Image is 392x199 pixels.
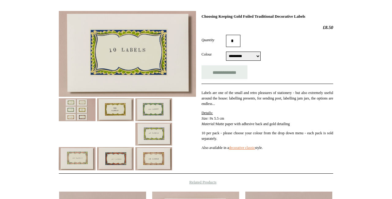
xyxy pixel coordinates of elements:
img: Choosing Keeping Gold Foiled Traditional Decorative Labels [59,11,196,97]
img: Choosing Keeping Gold Foiled Traditional Decorative Labels [135,147,172,170]
p: Also available in a style. [202,145,333,150]
img: Choosing Keeping Gold Foiled Traditional Decorative Labels [97,147,134,170]
em: Material: [202,122,216,126]
h2: £8.50 [202,25,333,30]
em: Size: 9 [202,116,211,121]
img: Choosing Keeping Gold Foiled Traditional Decorative Labels [59,98,96,121]
span: Details: [202,111,213,115]
img: Choosing Keeping Gold Foiled Traditional Decorative Labels [135,123,172,146]
label: Quantity [202,37,226,43]
h1: Choosing Keeping Gold Foiled Traditional Decorative Labels [202,14,333,19]
a: decorative classic [229,146,255,150]
p: Labels are one of the small and retro pleasures of stationery - but also extremely useful around ... [202,90,333,107]
p: x 5.5 cm Matte paper with adhesive back and gold detailing [202,110,333,127]
img: Choosing Keeping Gold Foiled Traditional Decorative Labels [135,98,172,121]
p: 10 per pack - please choose your colour from the drop down menu - each pack is sold separately. [202,130,333,141]
img: Choosing Keeping Gold Foiled Traditional Decorative Labels [97,98,134,121]
label: Colour [202,52,226,57]
h4: Related Products [43,180,349,185]
img: Choosing Keeping Gold Foiled Traditional Decorative Labels [59,147,96,170]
